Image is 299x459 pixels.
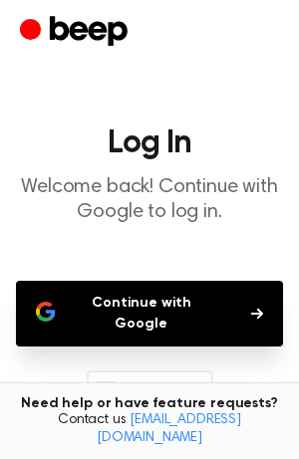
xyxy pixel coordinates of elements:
p: Welcome back! Continue with Google to log in. [16,175,283,225]
h1: Log In [16,127,283,159]
a: Beep [20,13,133,52]
span: Contact us [12,412,287,447]
button: Continue with Google [16,281,283,346]
a: [EMAIL_ADDRESS][DOMAIN_NAME] [97,413,241,445]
